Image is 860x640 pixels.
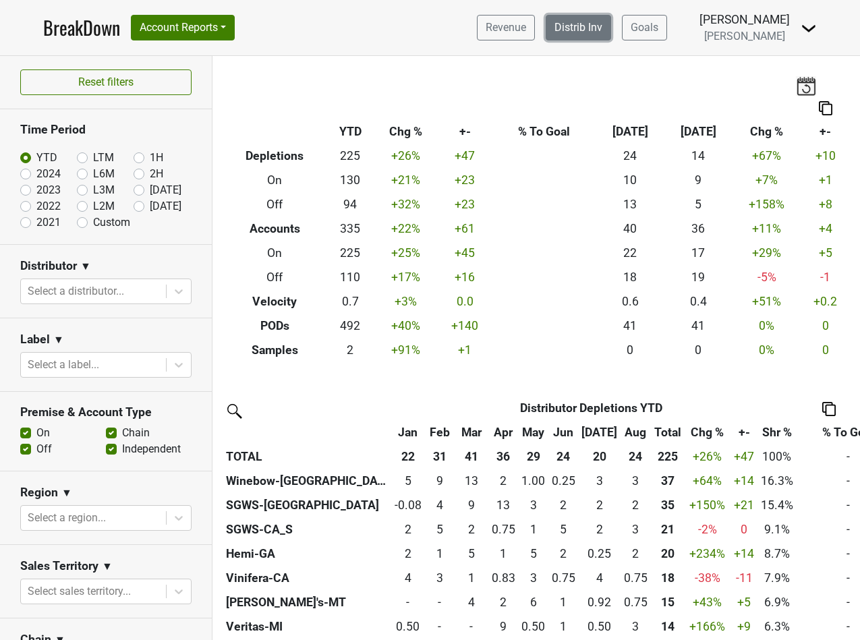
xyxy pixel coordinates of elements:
td: +0.2 [801,289,850,314]
div: 3 [521,569,545,587]
td: 100% [757,444,797,469]
td: +26 % [374,144,438,169]
span: +26% [693,450,722,463]
td: +32 % [374,193,438,217]
a: Goals [622,15,667,40]
div: 0.75 [492,521,515,538]
td: 2.25 [391,542,425,566]
th: May: activate to sort column ascending [518,420,548,444]
td: +91 % [374,338,438,362]
label: 2023 [36,182,61,198]
td: 2.333 [621,542,651,566]
td: +16 [438,265,492,289]
td: +64 % [684,469,730,493]
div: 3 [428,569,451,587]
td: 492 [327,314,374,338]
td: 0 [664,338,733,362]
label: Chain [122,425,150,441]
a: Distrib Inv [546,15,611,40]
span: [PERSON_NAME] [704,30,785,42]
td: +3 % [374,289,438,314]
div: 2 [492,472,515,490]
td: +10 [801,144,850,169]
label: [DATE] [150,198,181,214]
label: [DATE] [150,182,181,198]
td: 0.75 [621,590,651,614]
div: 4 [395,569,422,587]
td: 5 [664,193,733,217]
td: 22 [596,241,664,266]
td: +234 % [684,542,730,566]
div: 1 [428,545,451,562]
td: 0.25 [579,542,621,566]
th: TOTAL [223,444,391,469]
td: +47 [438,144,492,169]
td: 9.1% [757,517,797,542]
label: YTD [36,150,57,166]
div: 37 [654,472,681,490]
th: PODs [223,314,327,338]
button: Reset filters [20,69,192,95]
th: On [223,169,327,193]
td: 0 [455,614,488,639]
th: 29 [518,444,548,469]
div: 5 [458,545,485,562]
div: 5 [395,472,422,490]
th: SGWS-[GEOGRAPHIC_DATA] [223,493,391,517]
td: +5 [801,241,850,266]
div: +14 [734,545,754,562]
div: 1.00 [521,472,545,490]
div: 2 [458,521,485,538]
td: -38 % [684,566,730,590]
div: 6 [521,593,545,611]
div: 2 [581,496,617,514]
div: 2 [395,545,422,562]
th: &nbsp;: activate to sort column ascending [223,420,391,444]
td: 0.75 [621,566,651,590]
span: ▼ [53,332,64,348]
td: 14 [664,144,733,169]
td: 13.084 [455,469,488,493]
th: Chg %: activate to sort column ascending [684,420,730,444]
div: +21 [734,496,754,514]
th: Jun: activate to sort column ascending [548,420,579,444]
td: +25 % [374,241,438,266]
label: L2M [93,198,115,214]
td: 3.333 [425,566,455,590]
th: SGWS-CA_S [223,517,391,542]
td: 1.25 [548,590,579,614]
td: 3.99 [455,590,488,614]
div: 13 [492,496,515,514]
td: 0 [801,338,850,362]
div: 9 [428,472,451,490]
td: 0.6 [596,289,664,314]
img: last_updated_date [796,76,816,95]
th: [PERSON_NAME]'s-MT [223,590,391,614]
th: 20.502 [651,517,685,542]
th: Hemi-GA [223,542,391,566]
td: 1.833 [455,517,488,542]
div: 2 [492,593,515,611]
div: -0.08 [395,496,422,514]
td: 17 [664,241,733,266]
td: +43 % [684,590,730,614]
a: BreakDown [43,13,120,42]
td: +23 [438,193,492,217]
td: 13 [596,193,664,217]
td: 5.249 [391,469,425,493]
td: +140 [438,314,492,338]
td: 1.917 [548,493,579,517]
label: 1H [150,150,163,166]
div: 3 [624,472,648,490]
td: 1 [548,614,579,639]
label: 2H [150,166,163,182]
div: 4 [458,593,485,611]
div: 4 [428,496,451,514]
th: Chg % [374,120,438,144]
td: 1 [488,542,519,566]
th: 41 [455,444,488,469]
div: 21 [654,521,681,538]
td: 0 % [733,338,801,362]
div: - [428,593,451,611]
h3: Label [20,332,50,347]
